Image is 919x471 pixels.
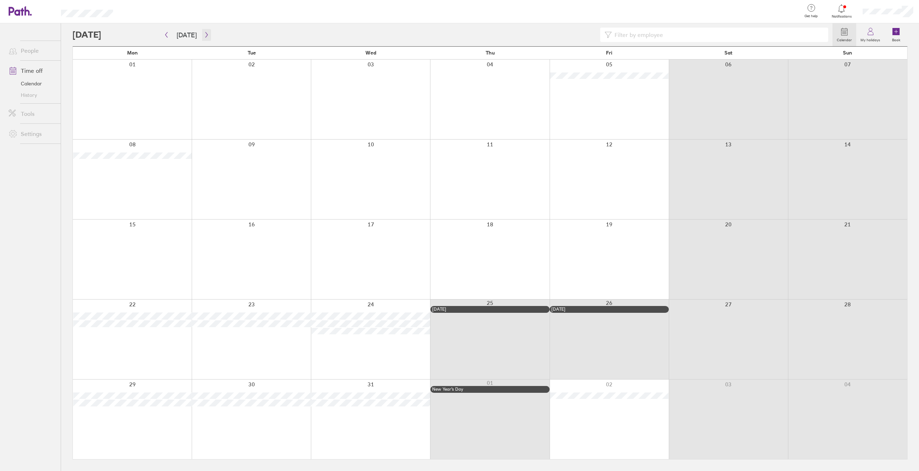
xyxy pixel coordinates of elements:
a: People [3,43,61,58]
a: Settings [3,127,61,141]
a: Calendar [3,78,61,89]
span: Tue [248,50,256,56]
label: Calendar [832,36,856,42]
label: My holidays [856,36,885,42]
a: Book [885,23,908,46]
span: Fri [606,50,612,56]
span: Wed [365,50,376,56]
a: My holidays [856,23,885,46]
span: Thu [486,50,495,56]
div: [DATE] [432,307,548,312]
a: Calendar [832,23,856,46]
a: Tools [3,107,61,121]
a: History [3,89,61,101]
span: Mon [127,50,138,56]
label: Book [888,36,905,42]
a: Notifications [830,4,853,19]
span: Sat [724,50,732,56]
div: [DATE] [551,307,667,312]
span: Sun [843,50,852,56]
span: Notifications [830,14,853,19]
input: Filter by employee [612,28,824,42]
button: [DATE] [171,29,202,41]
a: Time off [3,63,61,78]
div: New Year’s Day [432,387,548,392]
span: Get help [799,14,823,18]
